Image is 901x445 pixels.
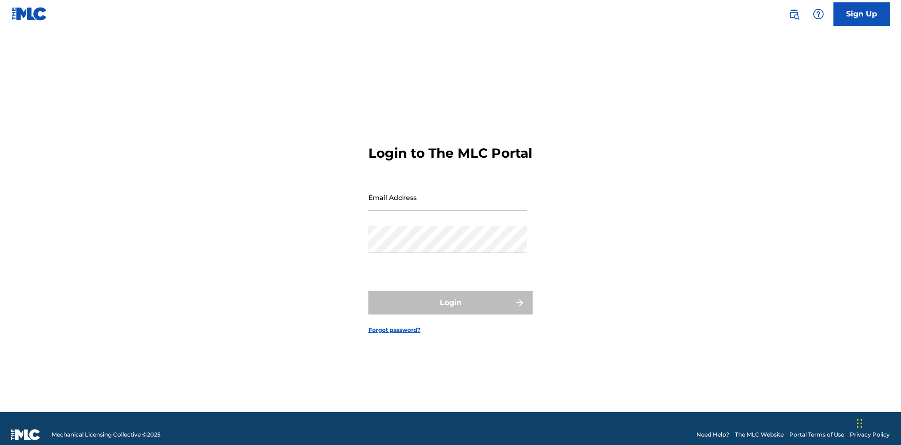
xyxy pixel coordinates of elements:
a: Privacy Policy [850,430,890,439]
h3: Login to The MLC Portal [368,145,532,161]
span: Mechanical Licensing Collective © 2025 [52,430,160,439]
a: Portal Terms of Use [789,430,844,439]
img: help [813,8,824,20]
a: Sign Up [833,2,890,26]
a: Need Help? [696,430,729,439]
a: The MLC Website [735,430,784,439]
div: Drag [857,409,863,437]
a: Forgot password? [368,326,420,334]
a: Public Search [785,5,803,23]
img: logo [11,429,40,440]
img: search [788,8,800,20]
iframe: Chat Widget [854,400,901,445]
div: Help [809,5,828,23]
img: MLC Logo [11,7,47,21]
